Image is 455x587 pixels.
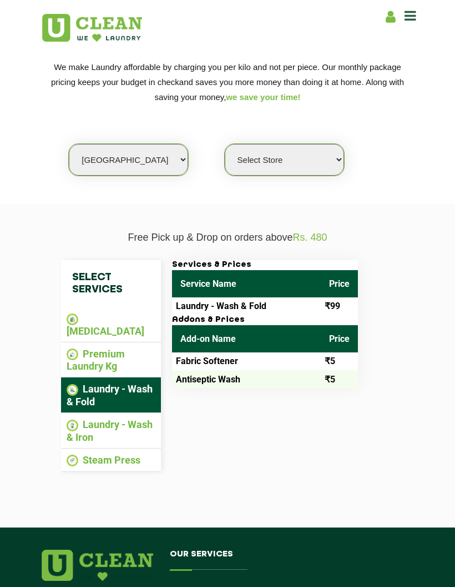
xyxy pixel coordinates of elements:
img: Laundry - Wash & Fold [67,384,78,396]
h3: Addons & Prices [172,315,358,325]
span: Rs. 480 [293,232,327,243]
span: we save your time! [226,92,300,102]
td: ₹5 [321,370,358,388]
th: Service Name [172,270,321,297]
th: Price [321,270,358,297]
img: Premium Laundry Kg [67,349,78,360]
li: Laundry - Wash & Iron [67,419,155,443]
li: Laundry - Wash & Fold [67,383,155,407]
li: [MEDICAL_DATA] [67,312,155,337]
img: Dry Cleaning [67,314,78,325]
p: Free Pick up & Drop on orders above [42,232,413,243]
img: logo.png [42,550,153,581]
td: ₹5 [321,352,358,370]
td: Fabric Softener [172,352,321,370]
td: Laundry - Wash & Fold [172,297,321,315]
img: Steam Press [67,455,78,466]
th: Price [321,325,358,352]
td: Antiseptic Wash [172,370,321,388]
th: Add-on Name [172,325,321,352]
h4: Select Services [61,260,161,307]
img: Laundry - Wash & Iron [67,420,78,431]
li: Premium Laundry Kg [67,348,155,372]
img: UClean Laundry and Dry Cleaning [42,14,142,42]
h3: Services & Prices [172,260,358,270]
p: We make Laundry affordable by charging you per kilo and not per piece. Our monthly package pricin... [42,59,413,105]
td: ₹99 [321,297,358,315]
h4: Our Services [170,550,387,570]
li: Steam Press [67,454,155,467]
